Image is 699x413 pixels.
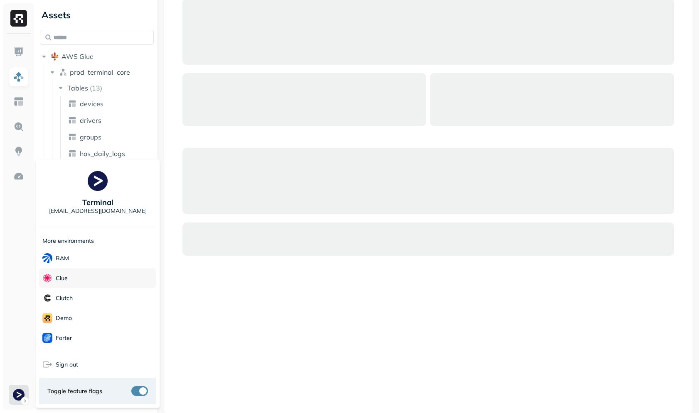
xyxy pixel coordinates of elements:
p: BAM [56,254,69,262]
p: Clutch [56,294,73,302]
p: demo [56,314,72,322]
img: Forter [42,333,52,343]
span: Toggle feature flags [47,387,102,395]
p: More environments [42,237,94,245]
img: BAM [42,253,52,263]
img: Terminal [88,171,108,191]
p: Forter [56,334,72,342]
img: Clutch [42,293,52,303]
img: Clue [42,273,52,283]
p: Terminal [82,198,113,207]
img: demo [42,313,52,323]
p: Clue [56,274,68,282]
p: [EMAIL_ADDRESS][DOMAIN_NAME] [49,207,147,215]
span: Sign out [56,361,78,369]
